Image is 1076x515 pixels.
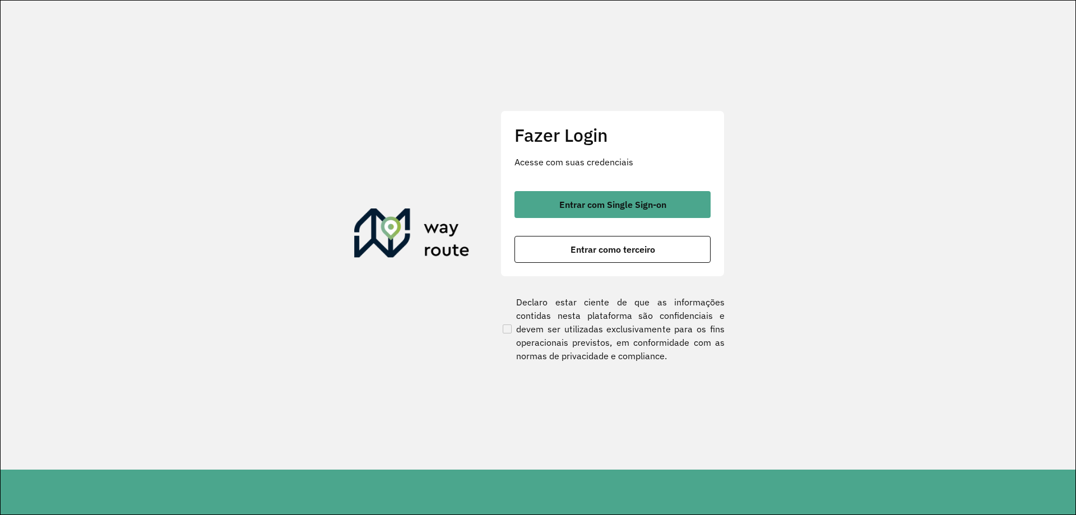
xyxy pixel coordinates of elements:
h2: Fazer Login [514,124,711,146]
span: Entrar com Single Sign-on [559,200,666,209]
button: button [514,191,711,218]
button: button [514,236,711,263]
label: Declaro estar ciente de que as informações contidas nesta plataforma são confidenciais e devem se... [500,295,725,363]
span: Entrar como terceiro [571,245,655,254]
img: Roteirizador AmbevTech [354,208,470,262]
p: Acesse com suas credenciais [514,155,711,169]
